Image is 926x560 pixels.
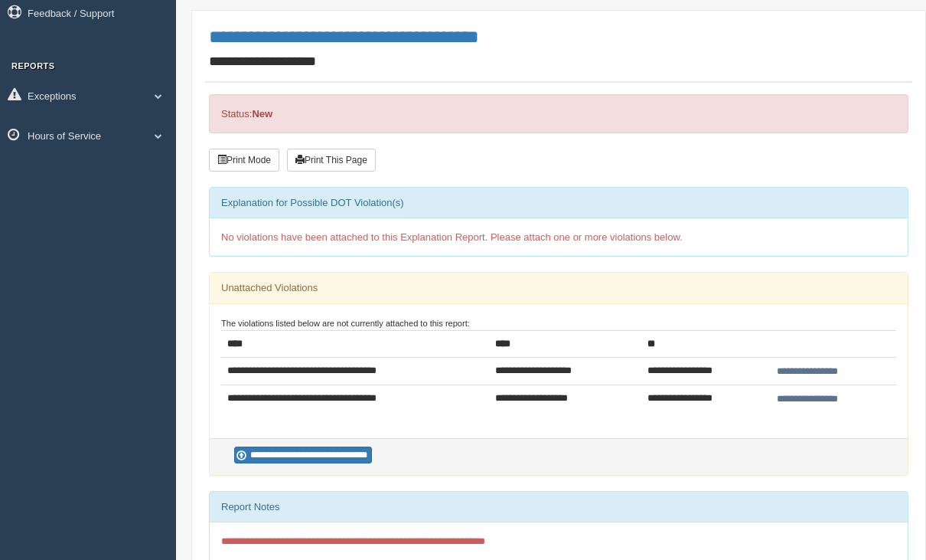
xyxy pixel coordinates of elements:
div: Explanation for Possible DOT Violation(s) [210,188,908,218]
small: The violations listed below are not currently attached to this report: [221,319,470,328]
div: Status: [209,94,908,133]
button: Print This Page [287,149,376,172]
strong: New [252,108,272,120]
button: Print Mode [209,149,279,172]
div: Report Notes [210,492,908,522]
div: Unattached Violations [210,273,908,303]
span: No violations have been attached to this Explanation Report. Please attach one or more violations... [221,231,683,243]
